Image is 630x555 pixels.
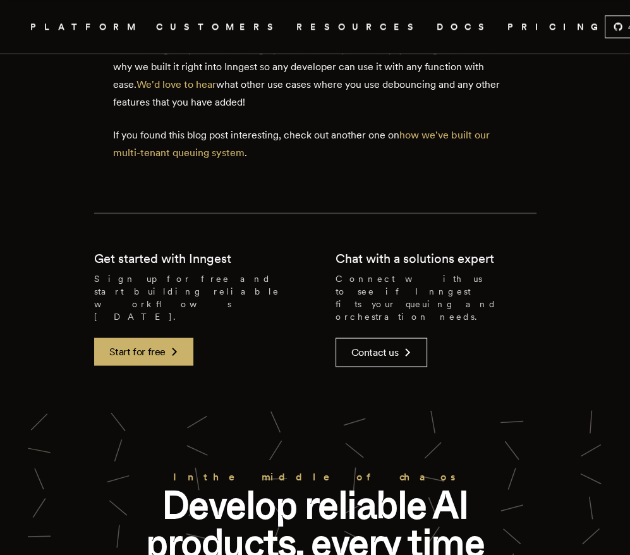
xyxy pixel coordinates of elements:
[113,129,490,159] a: how we've built our multi-tenant queuing system
[336,272,536,322] p: Connect with us to see if Inngest fits your queuing and orchestration needs.
[136,78,216,90] a: We'd love to hear
[336,249,494,267] h2: Chat with a solutions expert
[156,19,281,35] a: CUSTOMERS
[336,338,427,367] a: Contact us
[507,19,605,35] a: PRICING
[113,468,518,485] h2: In the middle of chaos
[113,40,518,111] p: Debouncing is a powerful and highly useful technique in many queueing use cases. This is why we b...
[437,19,492,35] a: DOCS
[296,19,421,35] button: RESOURCES
[94,272,295,322] p: Sign up for free and start building reliable workflows [DATE].
[94,338,193,365] a: Start for free
[30,19,141,35] button: PLATFORM
[94,249,231,267] h2: Get started with Inngest
[113,126,518,162] p: If you found this blog post interesting, check out another one on .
